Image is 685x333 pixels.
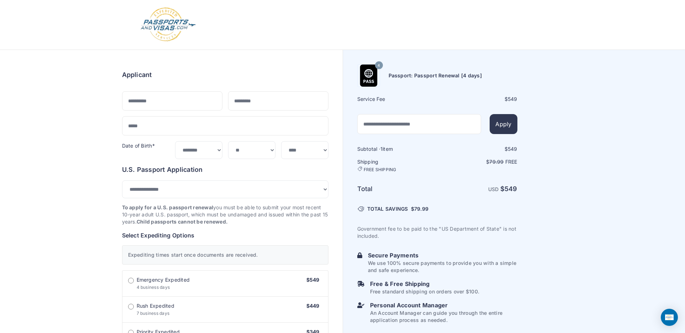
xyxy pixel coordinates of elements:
p: $ [438,158,517,165]
p: you must be able to submit your most recent 10-year adult U.S. passport, which must be undamaged ... [122,204,328,225]
span: 1 [380,146,383,152]
p: We use 100% secure payments to provide you with a simple and safe experience. [368,260,517,274]
h6: Total [357,184,437,194]
button: Apply [490,114,517,134]
h6: Passport: Passport Renewal [4 days] [389,72,482,79]
strong: $ [500,185,517,193]
span: 549 [505,185,517,193]
p: An Account Manager can guide you through the entire application process as needed. [370,309,517,324]
span: $449 [306,303,320,309]
span: USD [488,186,499,192]
span: Emergency Expedited [137,276,190,283]
span: 4 [378,61,380,70]
label: Date of Birth* [122,143,155,149]
span: 79.99 [489,159,504,165]
div: Expediting times start once documents are received. [122,245,328,265]
img: Product Name [358,65,380,87]
h6: Applicant [122,70,152,80]
span: 79.99 [414,206,428,212]
div: $ [438,96,517,103]
h6: Subtotal · item [357,145,437,153]
span: 549 [508,146,517,152]
img: Logo [140,7,196,42]
h6: Free & Free Shipping [370,280,479,288]
span: $549 [306,277,320,283]
strong: Child passports cannot be renewed. [137,219,228,225]
div: $ [438,145,517,153]
h6: Shipping [357,158,437,173]
span: 4 business days [137,285,170,290]
span: Free [505,159,517,165]
span: Rush Expedited [137,302,174,309]
span: FREE SHIPPING [364,167,396,173]
p: Government fee to be paid to the "US Department of State" is not included. [357,225,517,240]
p: Free standard shipping on orders over $100. [370,288,479,295]
div: Open Intercom Messenger [661,309,678,326]
span: $ [411,205,428,212]
span: TOTAL SAVINGS [367,205,408,212]
span: 549 [508,96,517,102]
h6: U.S. Passport Application [122,165,328,175]
h6: Personal Account Manager [370,301,517,309]
h6: Service Fee [357,96,437,103]
span: 7 business days [137,311,170,316]
h6: Select Expediting Options [122,231,328,240]
strong: To apply for a U.S. passport renewal [122,204,214,210]
h6: Secure Payments [368,251,517,260]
